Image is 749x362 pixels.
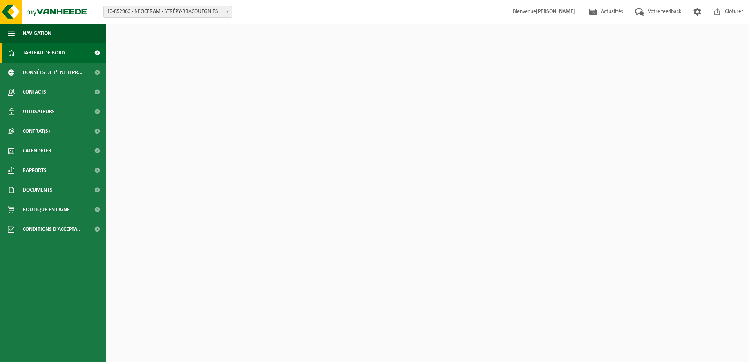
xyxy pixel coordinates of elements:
span: Données de l'entrepr... [23,63,83,82]
span: Navigation [23,24,51,43]
span: Conditions d'accepta... [23,219,82,239]
span: 10-852966 - NEOCERAM - STRÉPY-BRACQUEGNIES [104,6,232,17]
span: Tableau de bord [23,43,65,63]
span: Rapports [23,161,47,180]
strong: [PERSON_NAME] [536,9,575,14]
span: Utilisateurs [23,102,55,121]
span: Calendrier [23,141,51,161]
span: Boutique en ligne [23,200,70,219]
span: Documents [23,180,52,200]
span: 10-852966 - NEOCERAM - STRÉPY-BRACQUEGNIES [103,6,232,18]
span: Contacts [23,82,46,102]
span: Contrat(s) [23,121,50,141]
